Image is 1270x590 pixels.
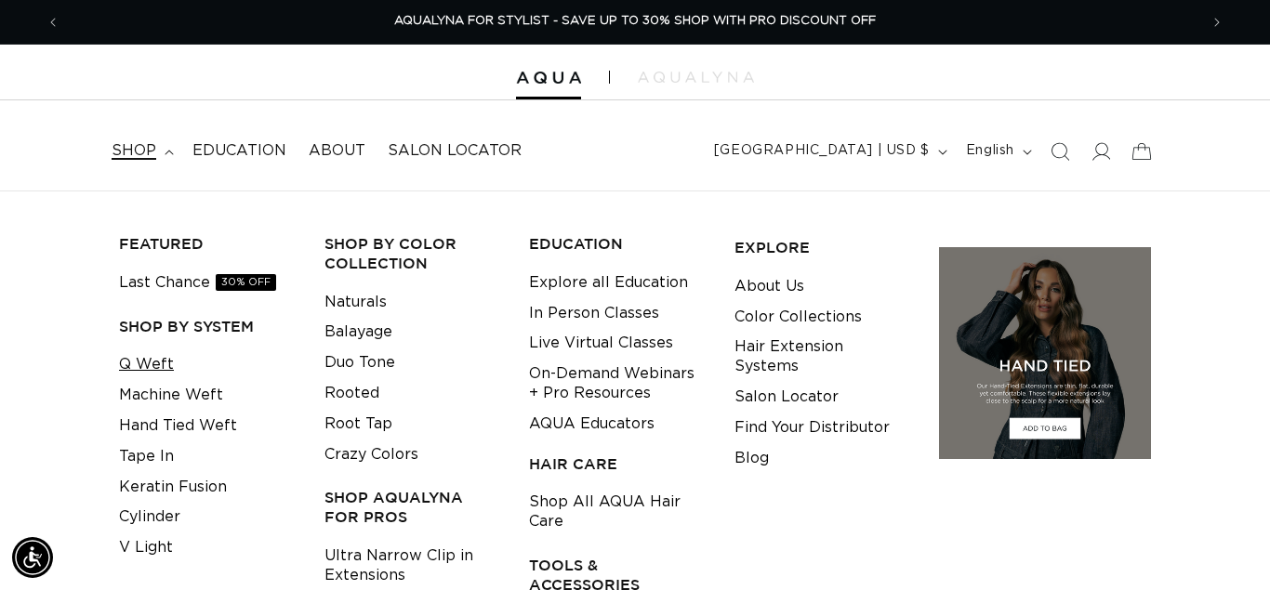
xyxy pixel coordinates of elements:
[388,141,522,161] span: Salon Locator
[734,271,804,302] a: About Us
[119,380,223,411] a: Machine Weft
[119,317,296,336] h3: SHOP BY SYSTEM
[119,268,276,298] a: Last Chance30% OFF
[529,487,706,537] a: Shop All AQUA Hair Care
[119,234,296,254] h3: FEATURED
[324,287,387,318] a: Naturals
[703,134,955,169] button: [GEOGRAPHIC_DATA] | USD $
[324,488,501,527] h3: Shop AquaLyna for Pros
[119,411,237,441] a: Hand Tied Weft
[216,274,276,291] span: 30% OFF
[529,268,688,298] a: Explore all Education
[100,130,181,172] summary: shop
[377,130,533,172] a: Salon Locator
[324,347,395,378] a: Duo Tone
[1197,5,1237,40] button: Next announcement
[955,134,1039,169] button: English
[119,441,174,472] a: Tape In
[516,72,581,85] img: Aqua Hair Extensions
[324,378,379,409] a: Rooted
[529,359,706,409] a: On-Demand Webinars + Pro Resources
[734,382,839,413] a: Salon Locator
[119,349,174,380] a: Q Weft
[112,141,156,161] span: shop
[119,472,227,503] a: Keratin Fusion
[298,130,377,172] a: About
[1039,131,1080,172] summary: Search
[714,141,930,161] span: [GEOGRAPHIC_DATA] | USD $
[324,409,392,439] a: Root Tap
[192,141,286,161] span: Education
[394,15,876,27] span: AQUALYNA FOR STYLIST - SAVE UP TO 30% SHOP WITH PRO DISCOUNT OFF
[529,454,706,474] h3: HAIR CARE
[324,234,501,273] h3: Shop by Color Collection
[734,413,890,443] a: Find Your Distributor
[529,298,659,329] a: In Person Classes
[12,537,53,578] div: Accessibility Menu
[119,502,180,532] a: Cylinder
[734,332,911,382] a: Hair Extension Systems
[529,409,655,439] a: AQUA Educators
[734,443,769,474] a: Blog
[966,141,1014,161] span: English
[324,317,392,347] a: Balayage
[324,439,418,470] a: Crazy Colors
[119,532,173,563] a: V Light
[33,5,73,40] button: Previous announcement
[734,238,911,257] h3: EXPLORE
[638,72,754,83] img: aqualyna.com
[529,328,673,359] a: Live Virtual Classes
[181,130,298,172] a: Education
[309,141,365,161] span: About
[529,234,706,254] h3: EDUCATION
[734,302,862,333] a: Color Collections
